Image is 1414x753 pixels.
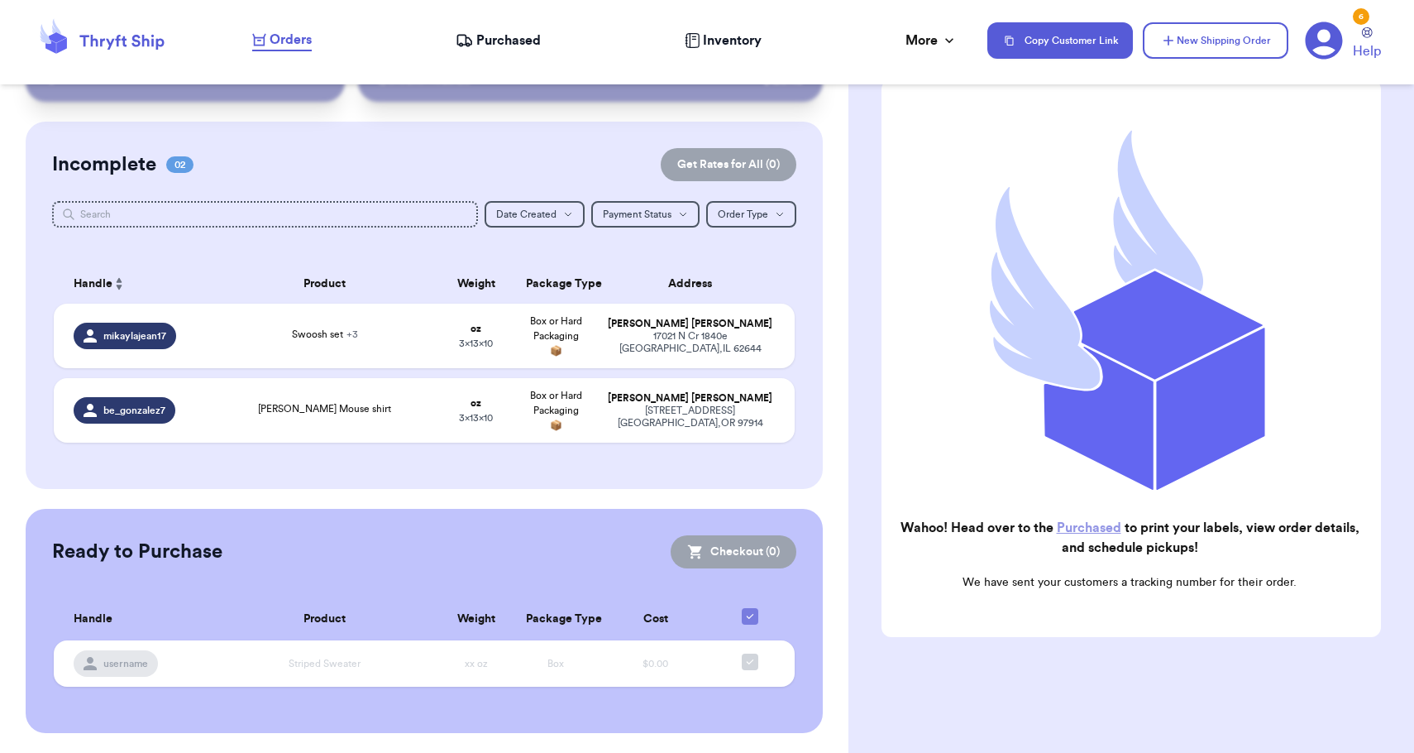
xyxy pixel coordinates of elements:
span: xx oz [465,659,488,669]
span: mikaylajean17 [103,329,166,343]
span: Handle [74,276,112,293]
span: Help [1353,41,1381,61]
span: Striped Sweater [289,659,361,669]
span: Orders [270,30,312,50]
span: Box or Hard Packaging 📦 [530,391,582,430]
span: be_gonzalez7 [103,404,165,417]
span: 3 x 13 x 10 [459,413,493,423]
button: New Shipping Order [1143,22,1288,59]
div: 17021 N Cr 1840e [GEOGRAPHIC_DATA] , IL 62644 [605,330,775,355]
h2: Incomplete [52,151,156,178]
h2: Wahoo! Head over to the to print your labels, view order details, and schedule pickups! [895,518,1364,558]
div: More [905,31,958,50]
button: Date Created [485,201,585,228]
input: Search [52,201,478,228]
button: Payment Status [591,201,700,228]
span: Payment Status [603,209,671,219]
a: 6 [1305,22,1343,60]
button: Sort ascending [112,274,126,294]
span: Handle [74,611,112,628]
p: We have sent your customers a tracking number for their order. [895,574,1364,591]
button: Order Type [706,201,796,228]
a: Purchased [1057,521,1121,535]
span: username [103,657,148,670]
strong: oz [471,398,481,408]
h2: Ready to Purchase [52,539,222,565]
span: Swoosh set [292,329,358,339]
th: Product [213,598,437,640]
div: 6 [1353,8,1369,25]
a: Purchased [456,31,541,50]
span: Order Type [718,209,768,219]
button: Copy Customer Link [987,22,1133,59]
span: Purchased [476,31,541,50]
div: [STREET_ADDRESS] [GEOGRAPHIC_DATA] , OR 97914 [605,405,775,429]
span: 3 x 13 x 10 [459,338,493,348]
div: [PERSON_NAME] [PERSON_NAME] [605,318,775,330]
span: Box or Hard Packaging 📦 [530,316,582,356]
div: [PERSON_NAME] [PERSON_NAME] [605,392,775,405]
a: Help [1353,27,1381,61]
span: + 3 [346,329,358,339]
th: Package Type [516,264,595,304]
span: [PERSON_NAME] Mouse shirt [258,404,391,414]
th: Weight [436,598,515,640]
button: Get Rates for All (0) [661,148,796,181]
th: Package Type [516,598,595,640]
a: Orders [252,30,312,51]
span: Inventory [703,31,762,50]
a: Inventory [685,31,762,50]
th: Address [595,264,795,304]
span: $0.00 [643,659,668,669]
strong: oz [471,324,481,333]
span: 02 [166,156,193,173]
th: Weight [436,264,515,304]
th: Product [213,264,437,304]
span: Box [547,659,564,669]
button: Checkout (0) [671,535,796,568]
span: Date Created [496,209,557,219]
th: Cost [595,598,715,640]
